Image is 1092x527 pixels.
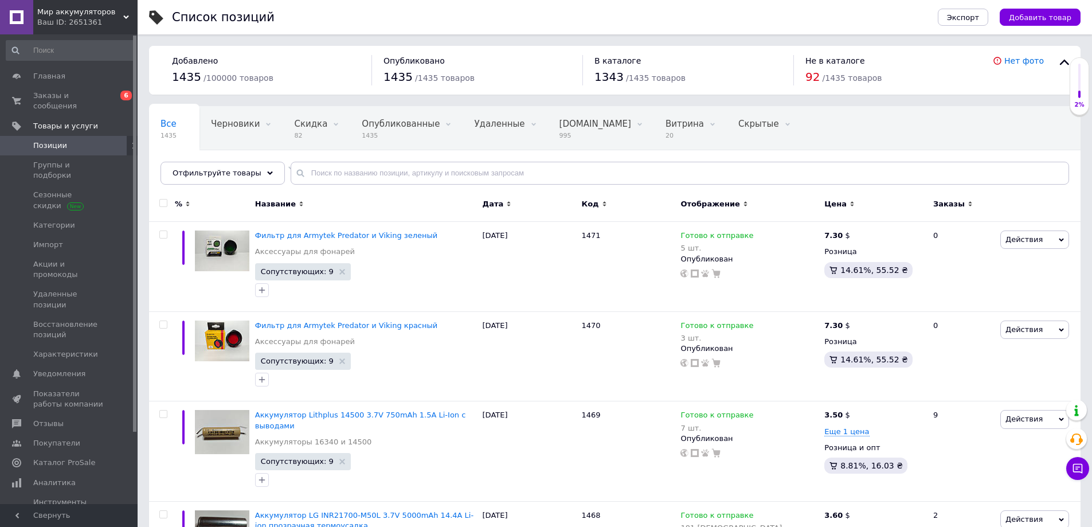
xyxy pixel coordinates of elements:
a: Фильтр для Armytek Predator и Viking зеленый [255,231,437,240]
span: Цена [824,199,847,209]
span: 14.61%, 55.52 ₴ [840,266,908,275]
span: Название [255,199,296,209]
b: 7.30 [824,321,843,330]
span: Действия [1005,325,1043,334]
span: Код [582,199,599,209]
div: $ [824,510,850,521]
div: 2% [1070,101,1089,109]
span: 1343 [594,70,624,84]
span: Добавлено [172,56,218,65]
span: Готово к отправке [680,511,753,523]
span: Действия [1005,235,1043,244]
span: Отзывы [33,419,64,429]
span: Готово к отправке [680,321,753,333]
div: 9 [926,401,997,502]
b: 3.60 [824,511,843,520]
span: 1469 [582,411,601,419]
span: Удаленные [474,119,525,129]
div: 7 шт. [680,424,753,432]
span: Скидка [294,119,327,129]
span: 1435 [362,131,440,140]
span: Добавить товар [1009,13,1071,22]
div: [DATE] [480,311,579,401]
span: Отображение [680,199,739,209]
div: 3 шт. [680,334,753,342]
span: Заказы и сообщения [33,91,106,111]
span: Главная [33,71,65,81]
span: Экспорт [947,13,979,22]
span: 92 [805,70,820,84]
span: Восстановление позиций [33,319,106,340]
span: Действия [1005,415,1043,423]
span: Черновики [211,119,260,129]
button: Добавить товар [1000,9,1081,26]
span: Мир аккумуляторов [37,7,123,17]
span: Товары и услуги [33,121,98,131]
div: Опубликован [680,254,819,264]
span: [DOMAIN_NAME] [559,119,631,129]
span: 995 [559,131,631,140]
span: 1471 [582,231,601,240]
a: Нет фото [1004,56,1044,65]
span: Показатели работы компании [33,389,106,409]
span: 1470 [582,321,601,330]
span: Позиции [33,140,67,151]
div: Розница [824,247,923,257]
span: Категории [33,220,75,231]
span: Каталог ProSale [33,458,95,468]
span: Уведомления [33,369,85,379]
div: $ [824,321,850,331]
span: 6 [120,91,132,100]
b: 3.50 [824,411,843,419]
div: $ [824,410,850,420]
span: 1435 [383,70,413,84]
div: Опубликован [680,343,819,354]
span: Сопутствующих: 9 [261,458,334,465]
span: Фильтр для Armytek Predator и Viking красный [255,321,437,330]
b: 7.30 [824,231,843,240]
img: Фильтр для Armytek Predator и Viking красный [195,321,249,361]
span: Готово к отправке [680,411,753,423]
span: 1468 [582,511,601,520]
img: Фильтр для Armytek Predator и Viking зеленый [195,231,249,271]
span: 1435 [172,70,201,84]
a: Аксессуары для фонарей [255,337,355,347]
input: Поиск по названию позиции, артикулу и поисковым запросам [291,162,1069,185]
span: Сопутствующих: 9 [261,268,334,275]
span: Дата [483,199,504,209]
div: Розница [824,337,923,347]
button: Экспорт [938,9,988,26]
span: С заниженной ценой, Оп... [161,162,282,173]
a: Аксессуары для фонарей [255,247,355,257]
span: Покупатели [33,438,80,448]
button: Чат с покупателем [1066,457,1089,480]
span: Опубликовано [383,56,445,65]
span: Витрина [666,119,704,129]
span: Еще 1 цена [824,427,869,436]
span: 1435 [161,131,177,140]
span: Заказы [933,199,965,209]
span: 8.81%, 16.03 ₴ [840,461,903,470]
span: Не в каталоге [805,56,865,65]
span: / 1435 товаров [626,73,686,83]
div: [DATE] [480,222,579,312]
div: [DATE] [480,401,579,502]
span: / 1435 товаров [823,73,882,83]
div: Список позиций [172,11,275,24]
div: Опубликован [680,434,819,444]
span: Скрытые [738,119,779,129]
div: 0 [926,222,997,312]
a: Аккумуляторы 16340 и 14500 [255,437,372,447]
span: Сезонные скидки [33,190,106,210]
div: 5 шт. [680,244,753,252]
div: Ваш ID: 2651361 [37,17,138,28]
span: 20 [666,131,704,140]
a: Аккумулятор Lithplus 14500 3.7V 750mAh 1.5A Li-Ion с выводами [255,411,466,430]
span: Опубликованные [362,119,440,129]
span: Импорт [33,240,63,250]
span: Готово к отправке [680,231,753,243]
span: Аналитика [33,478,76,488]
div: $ [824,231,850,241]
